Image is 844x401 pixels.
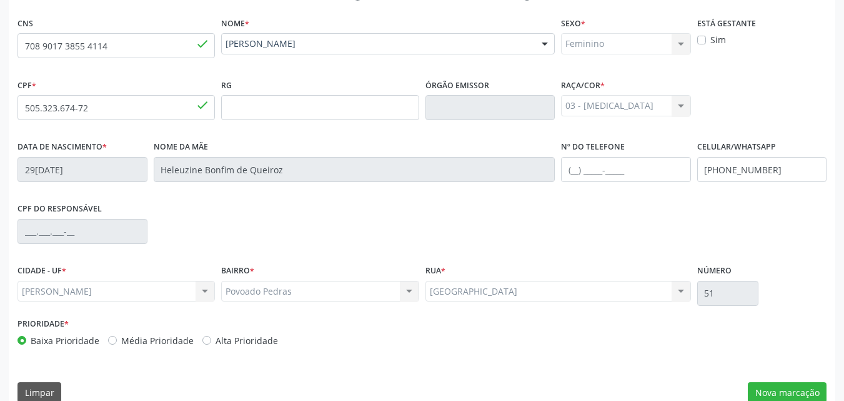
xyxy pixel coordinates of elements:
input: (__) _____-_____ [561,157,691,182]
label: CPF do responsável [17,200,102,219]
label: Data de nascimento [17,138,107,157]
label: Nome [221,14,249,33]
label: Sim [710,33,726,46]
input: ___.___.___-__ [17,219,147,244]
label: Prioridade [17,315,69,334]
label: RG [221,76,232,95]
label: CNS [17,14,33,33]
label: Nome da mãe [154,138,208,157]
label: Média Prioridade [121,334,194,347]
input: (__) _____-_____ [697,157,827,182]
span: [PERSON_NAME] [226,38,529,50]
label: Alta Prioridade [216,334,278,347]
label: Celular/WhatsApp [697,138,776,157]
label: BAIRRO [221,261,254,281]
label: Está gestante [697,14,756,33]
label: Órgão emissor [425,76,489,95]
label: Baixa Prioridade [31,334,99,347]
label: Raça/cor [561,76,605,95]
label: Número [697,261,732,281]
span: done [196,98,209,112]
input: __/__/____ [17,157,147,182]
label: Nº do Telefone [561,138,625,157]
label: CPF [17,76,36,95]
label: Sexo [561,14,585,33]
label: CIDADE - UF [17,261,66,281]
label: Rua [425,261,445,281]
span: done [196,37,209,51]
